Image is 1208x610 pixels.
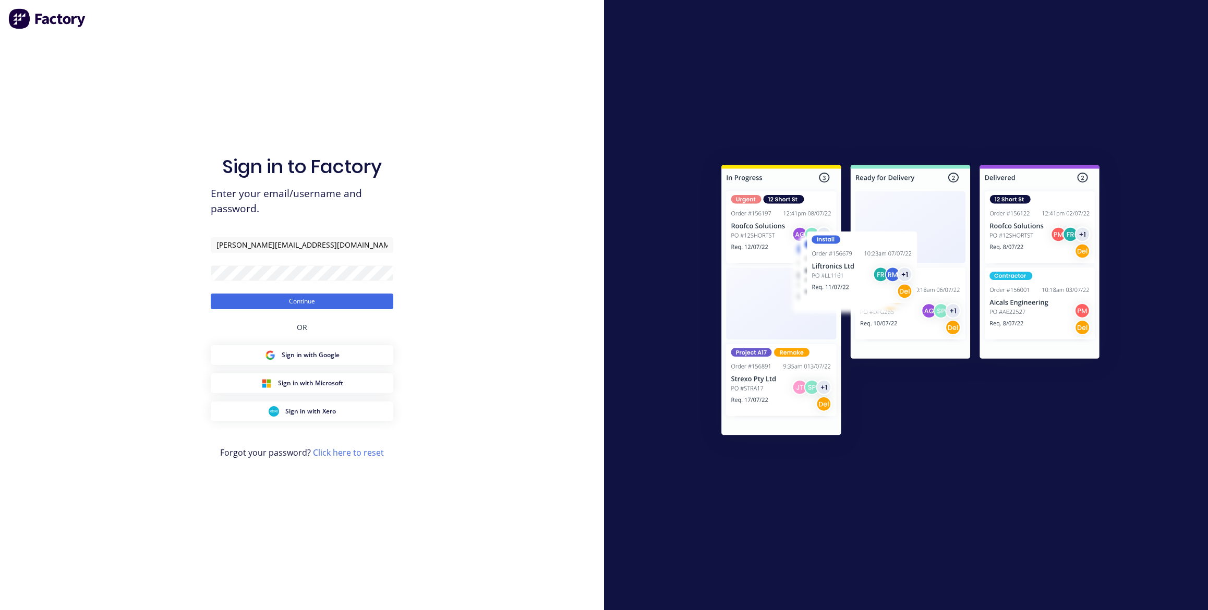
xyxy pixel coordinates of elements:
img: Microsoft Sign in [261,378,272,388]
span: Forgot your password? [220,446,384,459]
img: Google Sign in [265,350,275,360]
img: Factory [8,8,87,29]
h1: Sign in to Factory [222,155,382,178]
span: Sign in with Microsoft [278,379,343,388]
button: Continue [211,294,393,309]
img: Xero Sign in [269,406,279,417]
img: Sign in [698,144,1122,460]
span: Enter your email/username and password. [211,186,393,216]
div: OR [297,309,307,345]
button: Microsoft Sign inSign in with Microsoft [211,373,393,393]
button: Google Sign inSign in with Google [211,345,393,365]
span: Sign in with Google [282,350,340,360]
button: Xero Sign inSign in with Xero [211,401,393,421]
a: Click here to reset [313,447,384,458]
input: Email/Username [211,237,393,253]
span: Sign in with Xero [285,407,336,416]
